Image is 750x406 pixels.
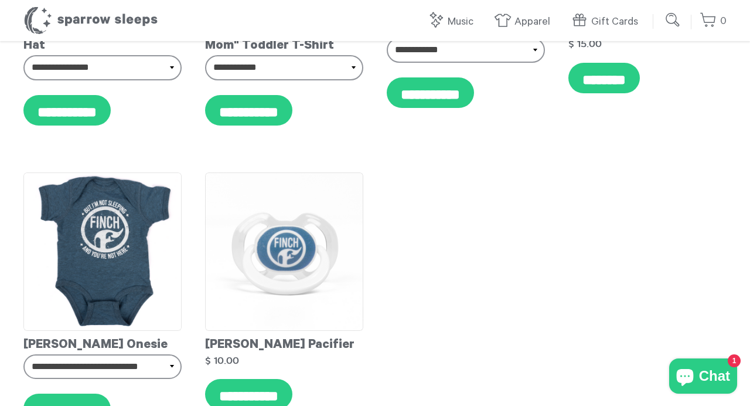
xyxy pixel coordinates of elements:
[205,356,239,366] strong: $ 10.00
[700,9,727,34] a: 0
[23,172,182,331] img: Finch-Onesie_grande.png
[494,9,556,35] a: Apparel
[568,39,602,49] strong: $ 15.00
[205,172,363,331] img: Finch-Pacifier_grande.png
[205,331,363,354] div: [PERSON_NAME] Pacifier
[571,9,644,35] a: Gift Cards
[23,6,158,35] h1: Sparrow Sleeps
[662,8,685,32] input: Submit
[23,331,182,354] div: [PERSON_NAME] Onesie
[427,9,479,35] a: Music
[666,358,741,397] inbox-online-store-chat: Shopify online store chat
